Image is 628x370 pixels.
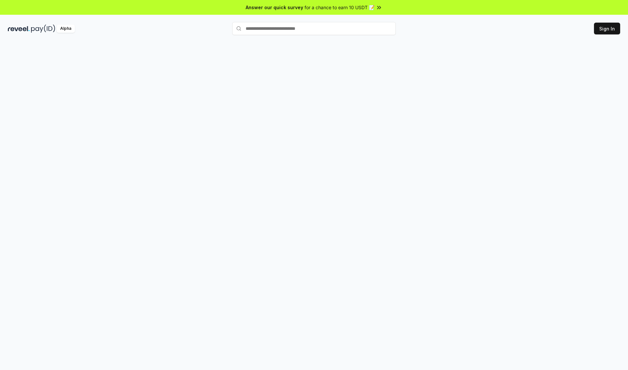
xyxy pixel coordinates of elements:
span: for a chance to earn 10 USDT 📝 [305,4,375,11]
img: pay_id [31,25,55,33]
span: Answer our quick survey [246,4,303,11]
button: Sign In [594,23,620,34]
div: Alpha [57,25,75,33]
img: reveel_dark [8,25,30,33]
